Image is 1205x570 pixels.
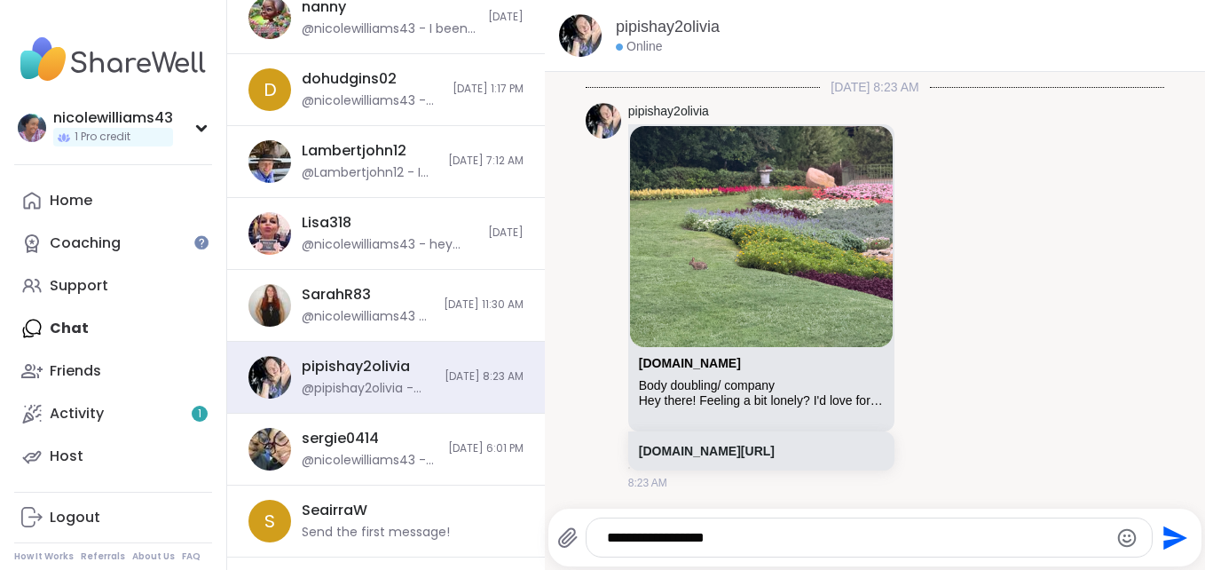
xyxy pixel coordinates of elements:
[302,380,434,398] div: @pipishay2olivia - [URL][DOMAIN_NAME]
[248,212,291,255] img: https://sharewell-space-live.sfo3.digitaloceanspaces.com/user-generated/dbce20f4-cca2-48d8-8c3e-9...
[445,369,524,384] span: [DATE] 8:23 AM
[14,265,212,307] a: Support
[194,235,209,249] iframe: Spotlight
[488,226,524,241] span: [DATE]
[50,404,104,424] div: Activity
[302,20,477,38] div: @nicolewilliams43 - I been having those type of days [PERSON_NAME]
[302,236,477,254] div: @nicolewilliams43 - hey sweetheart! How are u been?
[302,285,371,305] div: SarahR83
[81,550,125,563] a: Referrals
[448,441,524,456] span: [DATE] 6:01 PM
[50,361,101,381] div: Friends
[264,76,277,103] span: d
[264,508,275,534] span: S
[14,496,212,539] a: Logout
[639,393,884,408] div: Hey there! Feeling a bit lonely? I'd love for you to join me! Whether you want to chat, work toge...
[248,428,291,471] img: https://sharewell-space-live.sfo3.digitaloceanspaces.com/user-generated/2efaef0f-680c-4835-982e-e...
[302,141,406,161] div: Lambertjohn12
[53,108,173,128] div: nicolewilliams43
[14,392,212,435] a: Activity1
[248,356,291,399] img: https://sharewell-space-live.sfo3.digitaloceanspaces.com/user-generated/d00611f7-7241-4821-a0f6-1...
[50,447,83,466] div: Host
[639,378,884,393] div: Body doubling/ company
[50,234,121,253] div: Coaching
[248,140,291,183] img: https://sharewell-space-live.sfo3.digitaloceanspaces.com/user-generated/5bf9bb2a-8e85-4f25-b424-b...
[132,550,175,563] a: About Us
[248,284,291,327] img: https://sharewell-space-live.sfo3.digitaloceanspaces.com/user-generated/ad949235-6f32-41e6-8b9f-9...
[14,435,212,478] a: Host
[14,222,212,265] a: Coaching
[639,356,741,370] a: Attachment
[302,69,397,89] div: dohudgins02
[488,10,524,25] span: [DATE]
[182,550,201,563] a: FAQ
[75,130,130,145] span: 1 Pro credit
[820,78,929,96] span: [DATE] 8:23 AM
[628,475,667,491] span: 8:23 AM
[1153,518,1193,558] button: Send
[628,103,709,121] a: pipishay2olivia
[302,357,410,376] div: pipishay2olivia
[616,16,720,38] a: pipishay2olivia
[50,508,100,527] div: Logout
[1116,527,1138,549] button: Emoji picker
[616,38,662,56] div: Online
[302,164,437,182] div: @Lambertjohn12 - I am from Swindon [GEOGRAPHIC_DATA]
[559,14,602,57] img: https://sharewell-space-live.sfo3.digitaloceanspaces.com/user-generated/d00611f7-7241-4821-a0f6-1...
[14,550,74,563] a: How It Works
[302,501,367,520] div: SeairraW
[586,103,621,139] img: https://sharewell-space-live.sfo3.digitaloceanspaces.com/user-generated/d00611f7-7241-4821-a0f6-1...
[302,92,442,110] div: @nicolewilliams43 - feel free to hit me up whenever you need to talk
[302,524,450,542] div: Send the first message!
[448,154,524,169] span: [DATE] 7:12 AM
[14,350,212,392] a: Friends
[302,429,379,448] div: sergie0414
[630,126,893,347] img: Body doubling/ company
[302,308,433,326] div: @nicolewilliams43 - Oh I see
[50,276,108,296] div: Support
[444,297,524,313] span: [DATE] 11:30 AM
[302,213,351,233] div: Lisa318
[14,179,212,222] a: Home
[607,529,1101,547] textarea: Type your message
[18,114,46,142] img: nicolewilliams43
[302,452,437,470] div: @nicolewilliams43 - How u been
[198,407,201,422] span: 1
[453,82,524,97] span: [DATE] 1:17 PM
[14,28,212,91] img: ShareWell Nav Logo
[50,191,92,210] div: Home
[639,444,775,458] a: [DOMAIN_NAME][URL]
